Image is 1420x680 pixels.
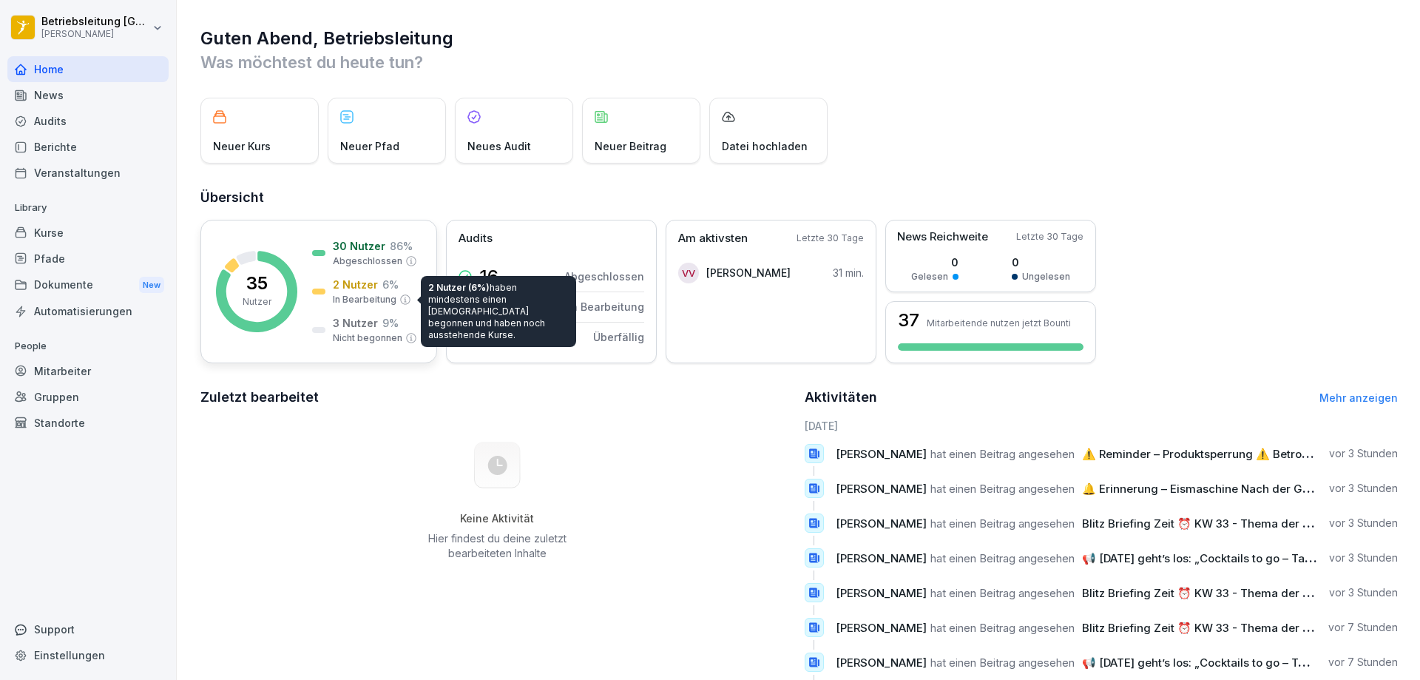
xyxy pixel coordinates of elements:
[930,621,1075,635] span: hat einen Beitrag angesehen
[7,160,169,186] a: Veranstaltungen
[595,138,666,154] p: Neuer Beitrag
[200,387,794,408] h2: Zuletzt bearbeitet
[467,138,531,154] p: Neues Audit
[911,255,958,270] p: 0
[706,265,791,280] p: [PERSON_NAME]
[243,295,271,309] p: Nutzer
[564,269,644,284] p: Abgeschlossen
[7,196,169,220] p: Library
[805,418,1399,434] h6: [DATE]
[1016,230,1083,243] p: Letzte 30 Tage
[41,29,149,39] p: [PERSON_NAME]
[7,108,169,134] a: Audits
[836,516,927,531] span: [PERSON_NAME]
[1012,255,1070,270] p: 0
[836,482,927,496] span: [PERSON_NAME]
[333,315,378,331] p: 3 Nutzer
[7,642,169,668] a: Einstellungen
[930,586,1075,600] span: hat einen Beitrag angesehen
[930,551,1075,565] span: hat einen Beitrag angesehen
[7,272,169,299] a: DokumenteNew
[333,331,402,345] p: Nicht begonnen
[7,358,169,384] a: Mitarbeiter
[333,277,378,292] p: 2 Nutzer
[41,16,149,28] p: Betriebsleitung [GEOGRAPHIC_DATA]
[382,315,399,331] p: 9 %
[382,277,399,292] p: 6 %
[7,56,169,82] a: Home
[200,27,1398,50] h1: Guten Abend, Betriebsleitung
[7,616,169,642] div: Support
[1022,270,1070,283] p: Ungelesen
[7,82,169,108] a: News
[930,656,1075,670] span: hat einen Beitrag angesehen
[1328,620,1398,635] p: vor 7 Stunden
[333,255,402,268] p: Abgeschlossen
[833,265,864,280] p: 31 min.
[7,334,169,358] p: People
[897,229,988,246] p: News Reichweite
[805,387,877,408] h2: Aktivitäten
[7,134,169,160] a: Berichte
[911,270,948,283] p: Gelesen
[7,272,169,299] div: Dokumente
[678,263,699,283] div: VV
[927,317,1071,329] p: Mitarbeitende nutzen jetzt Bounti
[1319,391,1398,404] a: Mehr anzeigen
[7,220,169,246] a: Kurse
[246,275,268,292] p: 35
[200,50,1398,74] p: Was möchtest du heute tun?
[898,312,919,329] h3: 37
[459,230,493,247] p: Audits
[428,282,490,293] span: 2 Nutzer (6%)
[333,293,396,306] p: In Bearbeitung
[422,531,572,561] p: Hier findest du deine zuletzt bearbeiteten Inhalte
[1329,551,1398,565] p: vor 3 Stunden
[836,621,927,635] span: [PERSON_NAME]
[836,447,927,461] span: [PERSON_NAME]
[7,384,169,410] a: Gruppen
[836,656,927,670] span: [PERSON_NAME]
[422,512,572,525] h5: Keine Aktivität
[1328,655,1398,670] p: vor 7 Stunden
[340,138,399,154] p: Neuer Pfad
[1329,481,1398,496] p: vor 3 Stunden
[200,187,1398,208] h2: Übersicht
[7,246,169,272] a: Pfade
[930,482,1075,496] span: hat einen Beitrag angesehen
[930,516,1075,531] span: hat einen Beitrag angesehen
[7,298,169,324] a: Automatisierungen
[678,230,748,247] p: Am aktivsten
[421,276,576,347] div: haben mindestens einen [DEMOGRAPHIC_DATA] begonnen und haben noch ausstehende Kurse.
[722,138,808,154] p: Datei hochladen
[333,238,385,254] p: 30 Nutzer
[479,268,498,286] p: 16
[390,238,413,254] p: 86 %
[836,551,927,565] span: [PERSON_NAME]
[836,586,927,600] span: [PERSON_NAME]
[930,447,1075,461] span: hat einen Beitrag angesehen
[1329,585,1398,600] p: vor 3 Stunden
[213,138,271,154] p: Neuer Kurs
[1329,446,1398,461] p: vor 3 Stunden
[797,232,864,245] p: Letzte 30 Tage
[1329,516,1398,531] p: vor 3 Stunden
[139,277,164,294] div: New
[7,410,169,436] a: Standorte
[593,329,644,345] p: Überfällig
[568,299,644,314] p: In Bearbeitung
